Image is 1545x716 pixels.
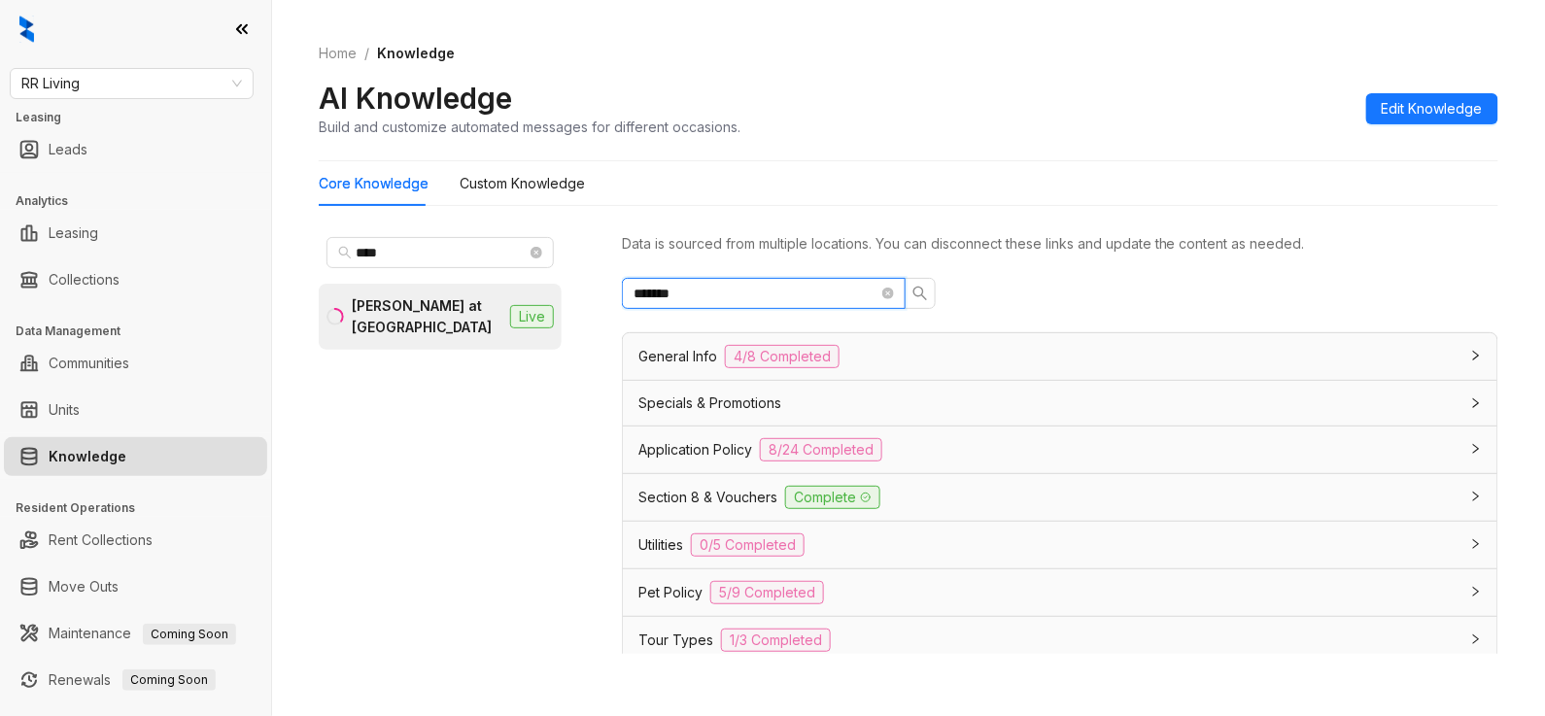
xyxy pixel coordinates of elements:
[364,43,369,64] li: /
[912,286,928,301] span: search
[4,661,267,699] li: Renewals
[622,233,1498,255] div: Data is sourced from multiple locations. You can disconnect these links and update the content as...
[623,381,1497,426] div: Specials & Promotions
[319,117,740,137] div: Build and customize automated messages for different occasions.
[638,534,683,556] span: Utilities
[785,486,880,509] span: Complete
[638,582,703,603] span: Pet Policy
[16,192,271,210] h3: Analytics
[4,344,267,383] li: Communities
[338,246,352,259] span: search
[638,439,752,460] span: Application Policy
[882,288,894,299] span: close-circle
[1470,350,1482,361] span: collapsed
[4,130,267,169] li: Leads
[4,614,267,653] li: Maintenance
[638,630,713,651] span: Tour Types
[638,487,777,508] span: Section 8 & Vouchers
[16,499,271,517] h3: Resident Operations
[4,521,267,560] li: Rent Collections
[1470,491,1482,502] span: collapsed
[143,624,236,645] span: Coming Soon
[760,438,882,461] span: 8/24 Completed
[638,346,717,367] span: General Info
[623,474,1497,521] div: Section 8 & VouchersComplete
[122,669,216,691] span: Coming Soon
[19,16,34,43] img: logo
[623,617,1497,664] div: Tour Types1/3 Completed
[691,533,805,557] span: 0/5 Completed
[21,69,242,98] span: RR Living
[49,521,153,560] a: Rent Collections
[49,130,87,169] a: Leads
[377,45,455,61] span: Knowledge
[49,214,98,253] a: Leasing
[49,344,129,383] a: Communities
[4,437,267,476] li: Knowledge
[319,80,512,117] h2: AI Knowledge
[49,260,120,299] a: Collections
[1470,586,1482,597] span: collapsed
[49,391,80,429] a: Units
[623,426,1497,473] div: Application Policy8/24 Completed
[531,247,542,258] span: close-circle
[721,629,831,652] span: 1/3 Completed
[1470,633,1482,645] span: collapsed
[4,391,267,429] li: Units
[315,43,360,64] a: Home
[4,567,267,606] li: Move Outs
[710,581,824,604] span: 5/9 Completed
[638,392,781,414] span: Specials & Promotions
[460,173,585,194] div: Custom Knowledge
[1470,397,1482,409] span: collapsed
[16,323,271,340] h3: Data Management
[1382,98,1483,119] span: Edit Knowledge
[352,295,502,338] div: [PERSON_NAME] at [GEOGRAPHIC_DATA]
[725,345,840,368] span: 4/8 Completed
[1366,93,1498,124] button: Edit Knowledge
[510,305,554,328] span: Live
[4,260,267,299] li: Collections
[49,661,216,699] a: RenewalsComing Soon
[4,214,267,253] li: Leasing
[1470,538,1482,550] span: collapsed
[319,173,429,194] div: Core Knowledge
[1470,443,1482,455] span: collapsed
[49,567,119,606] a: Move Outs
[49,437,126,476] a: Knowledge
[623,569,1497,616] div: Pet Policy5/9 Completed
[623,333,1497,380] div: General Info4/8 Completed
[16,109,271,126] h3: Leasing
[623,522,1497,568] div: Utilities0/5 Completed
